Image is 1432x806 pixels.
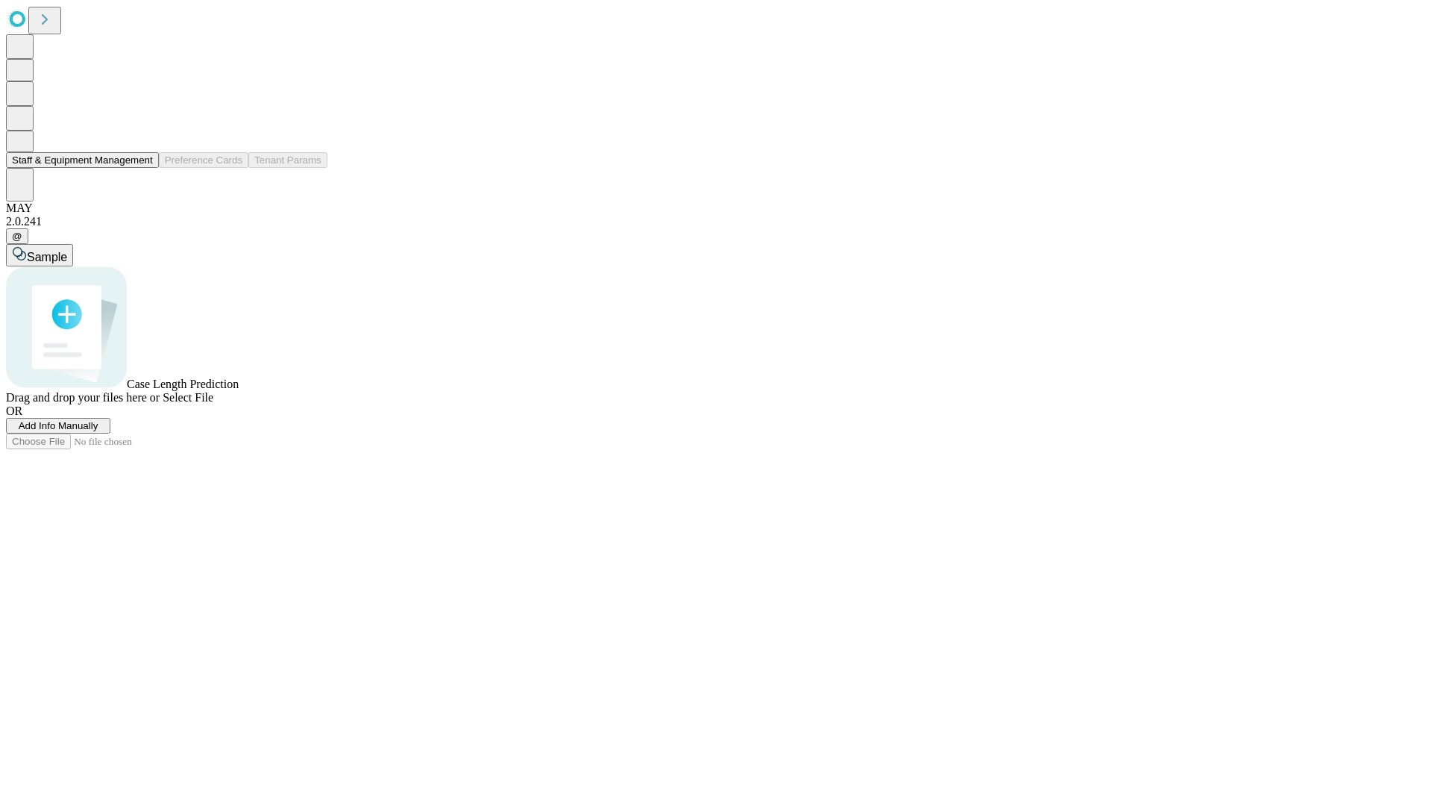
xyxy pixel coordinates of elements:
span: Select File [163,391,213,404]
span: Add Info Manually [19,420,98,431]
button: @ [6,228,28,244]
button: Add Info Manually [6,418,110,434]
div: MAY [6,201,1426,215]
button: Staff & Equipment Management [6,152,159,168]
span: Sample [27,251,67,263]
button: Preference Cards [159,152,248,168]
div: 2.0.241 [6,215,1426,228]
button: Sample [6,244,73,266]
button: Tenant Params [248,152,327,168]
span: OR [6,404,22,417]
span: @ [12,231,22,242]
span: Case Length Prediction [127,378,239,390]
span: Drag and drop your files here or [6,391,160,404]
